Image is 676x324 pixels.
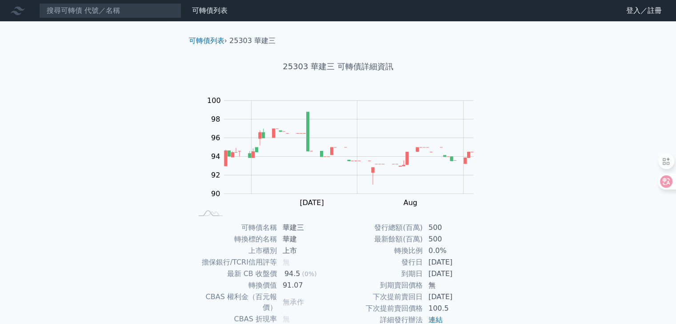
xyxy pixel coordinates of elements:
g: Chart [202,96,487,207]
td: [DATE] [423,257,484,268]
td: [DATE] [423,268,484,280]
td: 下次提前賣回日 [338,291,423,303]
span: 無 [283,258,290,266]
td: 到期賣回價格 [338,280,423,291]
tspan: Aug [403,198,417,207]
a: 可轉債列表 [189,36,224,45]
td: 擔保銀行/TCRI信用評等 [192,257,277,268]
td: 500 [423,233,484,245]
td: 0.0% [423,245,484,257]
td: 無 [423,280,484,291]
li: › [189,36,227,46]
td: 發行總額(百萬) [338,222,423,233]
td: 500 [423,222,484,233]
tspan: 90 [211,190,220,198]
li: 25303 華建三 [229,36,276,46]
td: 100.5 [423,303,484,314]
td: [DATE] [423,291,484,303]
a: 連結 [428,316,443,324]
input: 搜尋可轉債 代號／名稱 [39,3,181,18]
tspan: 92 [211,171,220,179]
a: 登入／註冊 [619,4,669,18]
td: 到期日 [338,268,423,280]
tspan: 96 [211,134,220,142]
h1: 25303 華建三 可轉債詳細資訊 [182,60,495,73]
span: 無 [283,315,290,323]
tspan: 100 [207,96,221,105]
td: 上市 [277,245,338,257]
span: 無承作 [283,298,304,306]
td: 上市櫃別 [192,245,277,257]
tspan: [DATE] [300,198,324,207]
tspan: 98 [211,115,220,123]
div: 94.5 [283,269,302,279]
td: 轉換標的名稱 [192,233,277,245]
td: CBAS 權利金（百元報價） [192,291,277,313]
a: 可轉債列表 [192,6,228,15]
td: 華建三 [277,222,338,233]
td: 下次提前賣回價格 [338,303,423,314]
td: 轉換價值 [192,280,277,291]
td: 可轉債名稱 [192,222,277,233]
tspan: 94 [211,152,220,161]
td: 最新餘額(百萬) [338,233,423,245]
td: 91.07 [277,280,338,291]
td: 最新 CB 收盤價 [192,268,277,280]
td: 轉換比例 [338,245,423,257]
td: 發行日 [338,257,423,268]
span: (0%) [302,270,316,277]
td: 華建 [277,233,338,245]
